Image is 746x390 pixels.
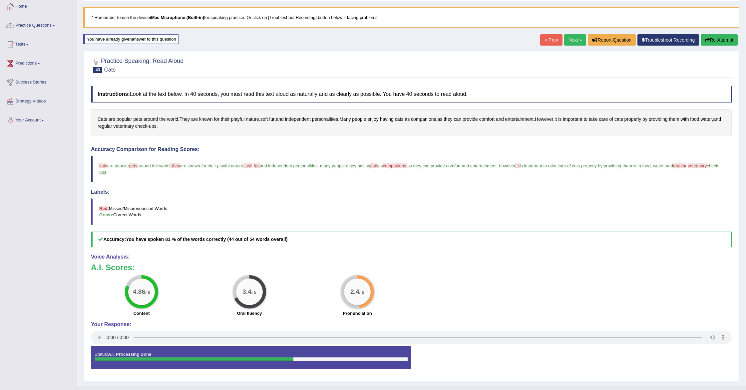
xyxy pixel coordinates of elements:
b: iMac Microphone (Built-in) [150,15,204,20]
label: Pronunciation [343,310,372,316]
span: Click to see word definition [624,116,641,123]
span: Click to see word definition [380,116,394,123]
h5: Accuracy: [91,232,732,247]
span: Click to see word definition [269,116,274,123]
span: as [378,163,383,168]
span: Click to see word definition [180,116,190,123]
span: Click to see word definition [609,116,613,123]
span: Click to see word definition [367,116,378,123]
span: however [499,163,515,168]
span: Click to see word definition [312,116,338,123]
span: Click to see word definition [614,116,623,123]
span: Click to see word definition [563,116,582,123]
span: Click to see word definition [98,116,107,123]
a: Success Stories [0,73,76,90]
span: Click to see word definition [231,116,244,123]
span: Click to see word definition [642,116,647,123]
span: Click to see word definition [285,116,311,123]
span: Click to see word definition [444,116,452,123]
span: Click to see word definition [109,116,115,123]
span: and independent personalities [260,163,317,168]
span: Click to see word definition [199,116,212,123]
span: cats [370,163,378,168]
big: 3.4 [242,288,251,295]
span: Click to see word definition [649,116,668,123]
span: Click to see word definition [98,123,112,130]
span: water [653,163,663,168]
span: Click to see word definition [505,116,534,123]
span: Click to see word definition [713,116,721,123]
span: . they [170,163,180,168]
span: 43 [93,67,102,73]
span: and [666,163,673,168]
h4: Labels: [91,189,732,195]
span: Click to see word definition [555,116,557,123]
span: , [663,163,665,168]
h4: Voice Analysis: [91,254,732,260]
span: ups [99,170,106,175]
span: pets [129,163,138,168]
span: regular [673,163,686,168]
span: Click to see word definition [437,116,442,123]
b: Green: [99,212,113,217]
span: Click to see word definition [214,116,219,123]
span: Click to see word definition [479,116,495,123]
span: Click to see word definition [681,116,689,123]
h4: Your Response: [91,321,732,327]
a: « Prev [540,34,562,46]
span: Click to see word definition [135,123,148,130]
a: Practice Questions [0,16,76,33]
span: veterinary [688,163,707,168]
h2: Practice Speaking: Read Aloud [91,56,184,73]
small: / 6 [145,290,150,295]
span: Click to see word definition [535,116,553,123]
span: Click to see word definition [700,116,712,123]
h4: Look at the text below. In 40 seconds, you must read this text aloud as naturally and as clearly ... [91,86,732,102]
b: You have spoken 81 % of the words correctly (44 out of 54 words overall) [126,237,287,242]
span: Click to see word definition [558,116,561,123]
small: / 5 [251,290,256,295]
span: Click to see word definition [167,116,178,123]
strong: A.I. Processing Done [108,352,151,357]
span: . [497,163,498,168]
small: / 5 [359,290,364,295]
span: Click to see word definition [221,116,230,123]
span: , it [515,163,520,168]
a: Your Account [0,111,76,128]
a: Troubleshoot Recording [637,34,699,46]
div: You have already given answer to this question [83,34,179,44]
span: Click to see word definition [352,116,366,123]
span: check [707,163,718,168]
span: , soft [243,163,252,168]
span: cats [99,163,107,168]
blockquote: Missed/Mispronounced Words Correct Words [91,198,732,225]
span: Click to see word definition [246,116,259,123]
a: Tests [0,35,76,52]
button: Re-Attempt [701,34,738,46]
span: Click to see word definition [144,116,158,123]
blockquote: * Remember to use the device for speaking practice. Or click on [Troubleshoot Recording] button b... [83,7,739,28]
button: Report Question [588,34,636,46]
a: Predictions [0,54,76,71]
span: Click to see word definition [395,116,404,123]
span: Click to see word definition [690,116,699,123]
span: are known for their playful nature [180,163,243,168]
span: companions, [383,163,407,168]
span: are popular [107,163,129,168]
a: Strategy Videos [0,92,76,109]
label: Oral fluency [237,310,262,316]
span: , [651,163,652,168]
small: Cats [104,67,116,73]
big: 4.86 [133,288,145,295]
span: Click to see word definition [191,116,198,123]
b: Instructions: [98,91,130,97]
label: Content [133,310,150,316]
span: Click to see word definition [405,116,410,123]
span: around the world [137,163,170,168]
span: Click to see word definition [599,116,608,123]
div: Status: [91,346,411,369]
span: Click to see word definition [463,116,478,123]
span: Click to see word definition [583,116,587,123]
span: as they can provide comfort and entertainment [407,163,497,168]
span: Click to see word definition [496,116,504,123]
